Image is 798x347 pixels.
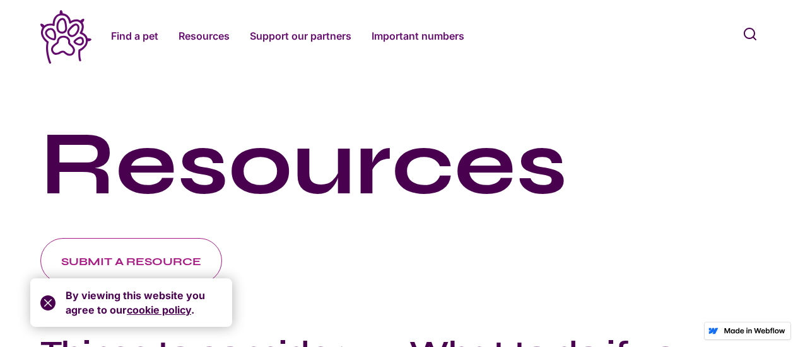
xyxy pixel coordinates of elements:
a: Find a pet [111,28,158,43]
div: By viewing this website you agree to our . [66,288,222,317]
a: cookie policy [127,304,191,316]
a: Submit a resource [40,238,222,283]
h1: Resources [40,121,758,203]
a: Support our partners [250,28,351,43]
img: Made in Webflow [724,327,785,334]
div: Submit a resource [61,239,201,284]
a: Important numbers [372,28,464,43]
a: Resources [179,28,230,43]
